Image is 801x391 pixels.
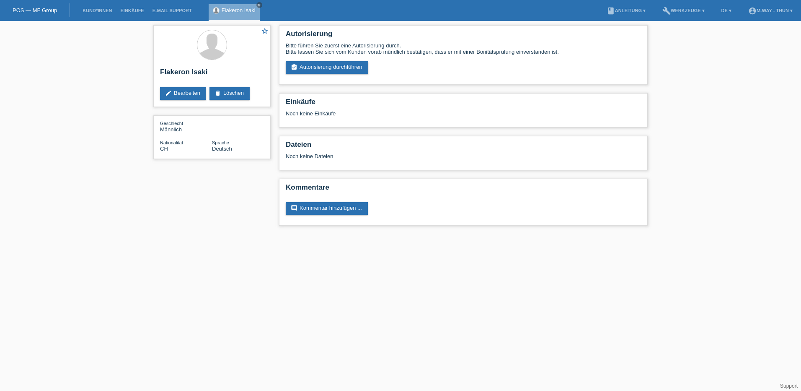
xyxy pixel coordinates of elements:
a: close [256,2,262,8]
h2: Dateien [286,141,641,153]
a: DE ▾ [717,8,736,13]
i: assignment_turned_in [291,64,297,70]
span: Nationalität [160,140,183,145]
a: editBearbeiten [160,87,206,100]
a: buildWerkzeuge ▾ [658,8,709,13]
a: deleteLöschen [209,87,250,100]
a: Einkäufe [116,8,148,13]
h2: Autorisierung [286,30,641,42]
a: assignment_turned_inAutorisierung durchführen [286,61,368,74]
a: bookAnleitung ▾ [602,8,650,13]
i: close [257,3,261,7]
i: delete [214,90,221,96]
i: star_border [261,27,269,35]
i: book [607,7,615,15]
h2: Flakeron Isaki [160,68,264,81]
div: Noch keine Dateien [286,153,542,159]
a: Support [780,383,798,389]
div: Bitte führen Sie zuerst eine Autorisierung durch. Bitte lassen Sie sich vom Kunden vorab mündlich... [286,42,641,55]
i: account_circle [748,7,757,15]
a: commentKommentar hinzufügen ... [286,202,368,215]
span: Geschlecht [160,121,183,126]
a: POS — MF Group [13,7,57,13]
div: Noch keine Einkäufe [286,110,641,123]
i: comment [291,205,297,211]
a: Kund*innen [78,8,116,13]
i: edit [165,90,172,96]
span: Schweiz [160,146,168,152]
a: account_circlem-way - Thun ▾ [744,8,797,13]
i: build [662,7,671,15]
div: Männlich [160,120,212,133]
a: E-Mail Support [148,8,196,13]
span: Deutsch [212,146,232,152]
a: Flakeron Isaki [222,7,256,13]
a: star_border [261,27,269,36]
h2: Einkäufe [286,98,641,110]
span: Sprache [212,140,229,145]
h2: Kommentare [286,183,641,196]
